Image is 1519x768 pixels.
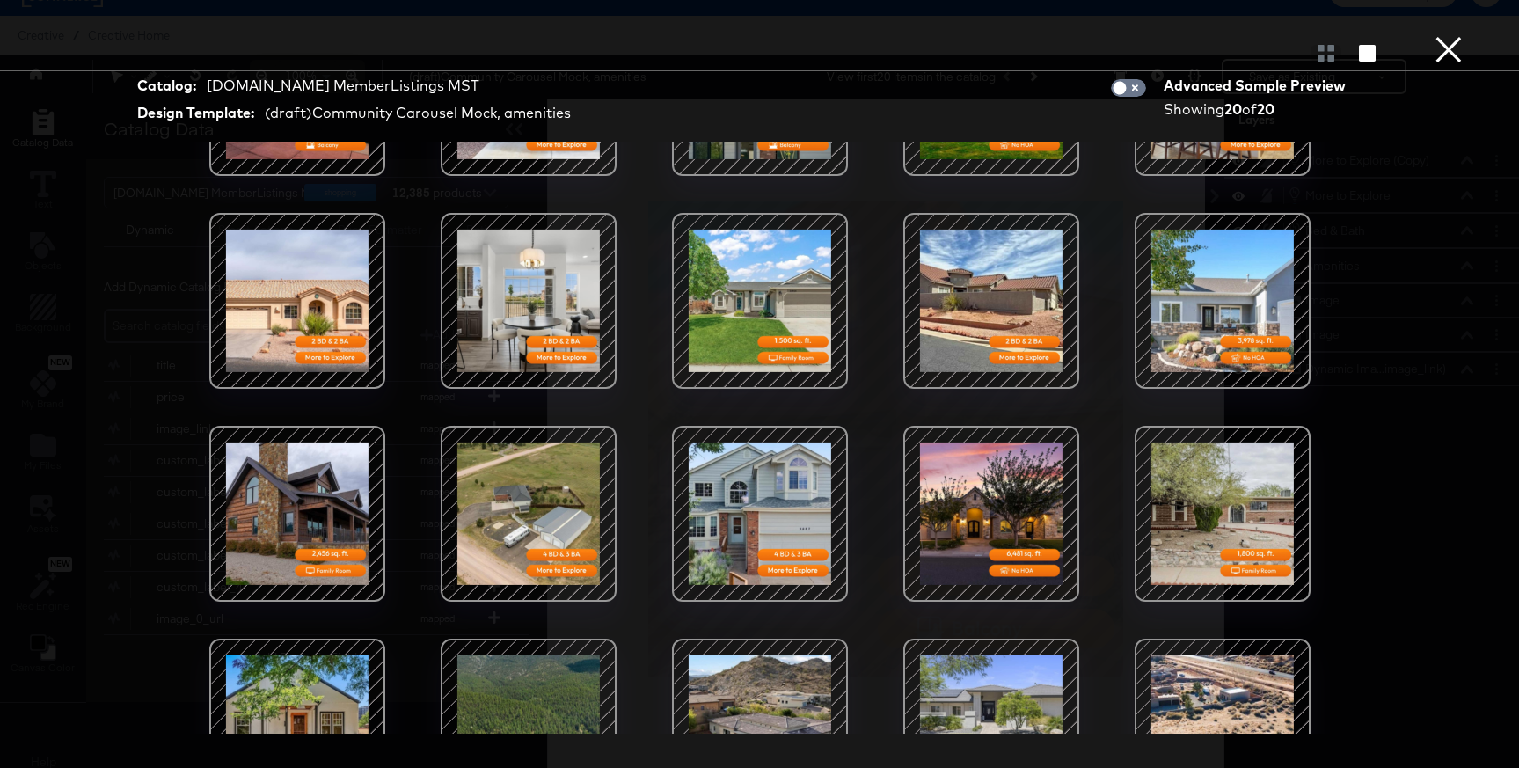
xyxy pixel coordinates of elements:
[137,103,254,123] strong: Design Template:
[1164,76,1352,96] div: Advanced Sample Preview
[265,103,571,123] div: (draft)Community Carousel Mock, amenities
[137,76,196,96] strong: Catalog:
[1257,100,1274,118] strong: 20
[1224,100,1242,118] strong: 20
[1164,99,1352,120] div: Showing of
[207,76,479,96] div: [DOMAIN_NAME] MemberListings MST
